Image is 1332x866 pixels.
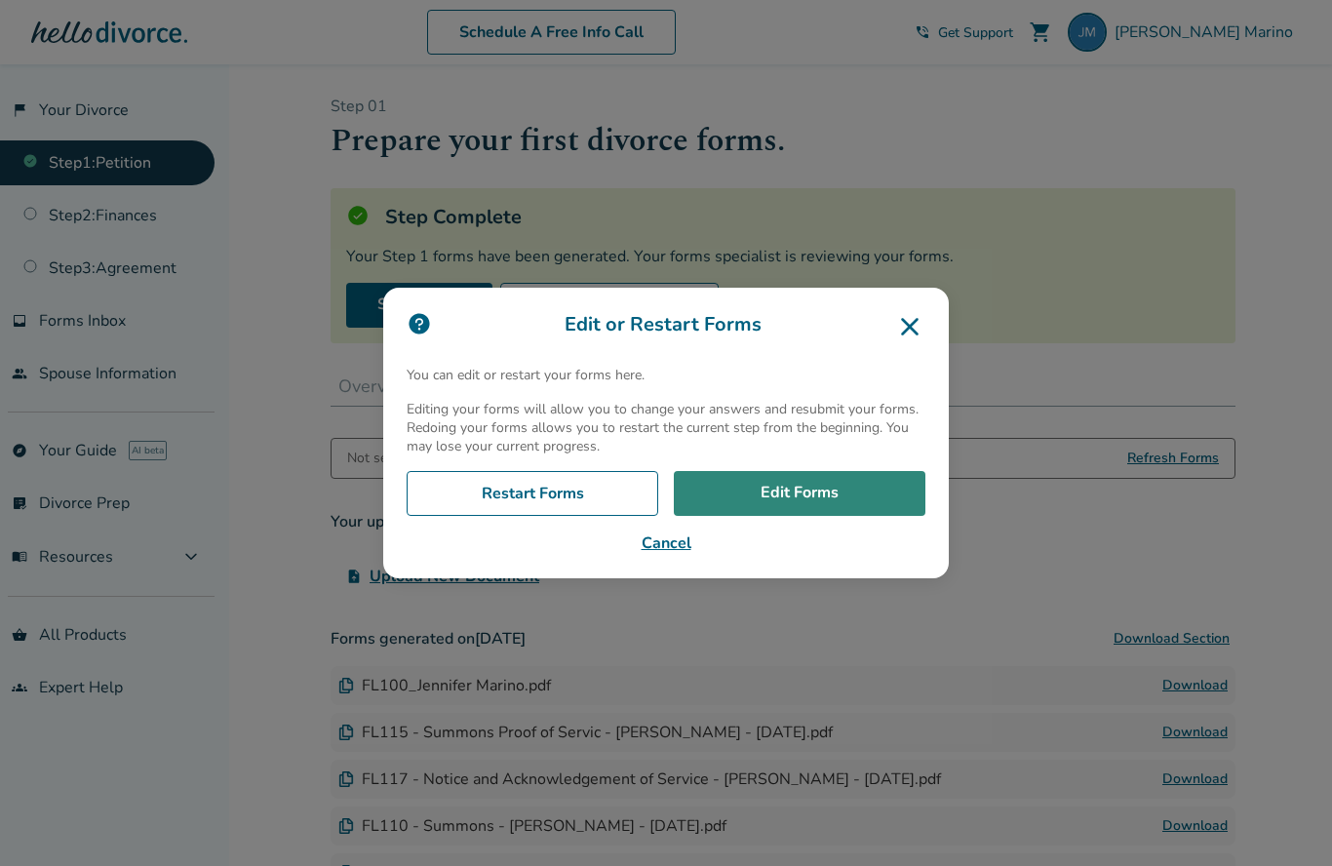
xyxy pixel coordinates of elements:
p: You can edit or restart your forms here. [407,366,925,384]
h3: Edit or Restart Forms [407,311,925,342]
a: Edit Forms [674,471,925,516]
img: icon [407,311,432,336]
a: Restart Forms [407,471,658,516]
p: Editing your forms will allow you to change your answers and resubmit your forms. Redoing your fo... [407,400,925,455]
iframe: Chat Widget [1234,772,1332,866]
button: Cancel [407,531,925,555]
